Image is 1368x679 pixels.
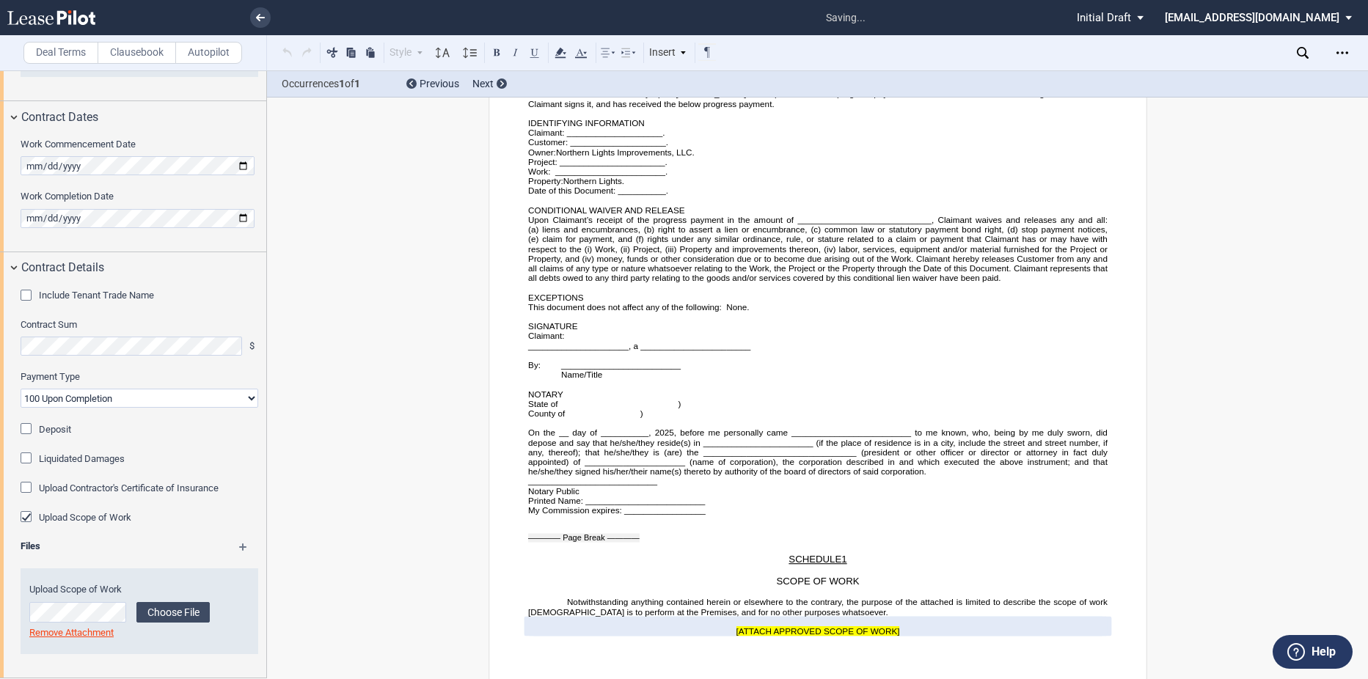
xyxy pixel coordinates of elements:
[472,77,507,92] div: Next
[528,321,578,331] span: SIGNATURE
[23,42,98,64] label: Deal Terms
[621,176,623,186] span: .
[819,2,873,34] span: saving...
[1077,11,1131,24] span: Initial Draft
[528,486,579,496] span: Notary Public
[678,399,681,408] span: )
[528,137,668,147] span: Customer: ____________________.
[528,254,1110,283] span: money, funds or other consideration due or to become due arising out of the Work. Claimant hereby...
[21,452,125,466] md-checkbox: Liquidated Damages
[21,138,258,151] label: Work Commencement Date
[528,389,563,399] span: NOTARY
[406,77,459,92] div: Previous
[21,540,40,551] b: Files
[647,43,690,62] div: Insert
[776,576,859,587] span: SCOPE OF WORK
[39,511,131,524] label: Upload Scope of Work
[528,427,1110,476] span: , before me personally came _________________________ to me known, who, being by me duly sworn, d...
[1331,41,1354,65] div: Open Lease options menu
[472,78,494,89] span: Next
[528,341,750,350] span: _____________________, a _______________________
[21,481,219,496] md-checkbox: Upload Contractor's Certificate of Insurance
[39,482,219,495] label: Upload Contractor's Certificate of Insurance
[39,452,125,466] label: Liquidated Damages
[339,78,345,89] b: 1
[679,244,835,254] span: Property and improvements thereon, (iv)
[282,76,395,92] span: Occurrences of
[21,289,154,304] md-checkbox: Include Tenant Trade Name
[21,190,258,203] label: Work Completion Date
[21,259,104,276] span: Contract Details
[528,118,645,128] span: IDENTIFYING INFORMATION
[21,318,258,331] label: Contract Sum
[528,496,705,505] span: Printed Name: _________________________
[736,626,899,636] span: [ATTACH APPROVED SCOPE OF WORK]
[632,244,676,254] span: Project, (iii)
[555,147,692,157] span: Northern Lights Improvements, LLC
[362,43,379,61] button: Paste
[528,224,1110,243] span: stop payment notices, (e)
[528,166,550,176] span: Work:
[561,370,602,379] span: Name/Title
[39,289,154,302] label: Include Tenant Trade Name
[526,43,544,61] button: Underline
[528,157,667,166] span: Project: ______________________.
[21,510,131,525] md-checkbox: Upload Scope of Work
[572,427,651,437] span: day of __________,
[726,302,749,312] span: None.
[1273,635,1353,669] button: Help
[528,293,584,302] span: EXCEPTIONS
[507,43,524,61] button: Italic
[528,476,657,485] span: ___________________________
[528,331,565,340] span: Claimant:
[343,43,360,61] button: Copy
[98,42,176,64] label: Clausebook
[528,302,722,312] span: This document does not affect any of the following:
[528,234,1110,253] span: rights under any similar ordinance, rule, or stature related to a claim or payment that Claimant ...
[29,583,210,596] label: Upload Scope of Work
[249,339,258,353] span: $
[39,423,71,436] label: Deposit
[21,370,258,383] label: Payment Type
[528,597,1110,616] span: Notwithstanding anything contained herein or elsewhere to the contrary, the purpose of the attach...
[528,505,706,515] span: My Commission expires: _________________
[488,43,505,61] button: Bold
[354,78,360,89] b: 1
[29,627,114,638] a: Remove Attachment
[542,234,644,243] span: claim for payment, and (f)
[692,147,694,157] span: .
[323,43,341,61] button: Cut
[528,89,1110,108] span: This document is enforceable against Claimant if Claimant signs it, and has received the below pr...
[21,109,98,126] span: Contract Dates
[654,427,673,437] span: 2025
[528,147,556,157] span: Owner:
[420,78,459,89] span: Previous
[528,176,563,186] span: Property:
[841,554,846,565] span: 1
[528,427,568,437] span: On the __
[640,408,643,418] span: )
[528,205,684,215] span: CONDITIONAL WAIVER AND RELEASE
[528,399,557,408] span: State of
[528,128,665,137] span: Claimant: ____________________.
[528,186,668,195] span: Date of this Document: __________.
[136,602,210,623] label: Choose File
[555,166,667,176] span: _______________________.
[658,224,821,234] span: right to assert a lien or encumbrance, (c)
[528,408,565,418] span: County of
[698,43,716,61] button: Toggle Control Characters
[21,422,71,437] md-checkbox: Deposit
[1312,642,1336,661] label: Help
[789,554,841,565] span: SCHEDULE
[175,42,242,64] label: Autopilot
[561,360,681,370] span: _________________________
[542,224,654,234] span: liens and encumbrances, (b)
[563,176,621,186] span: Northern Lights
[528,360,541,370] span: By:
[528,244,1110,263] span: labor, services, equipment and/or material furnished for the Project or Property, and (iv)
[824,224,1017,234] span: common law or statutory payment bond right, (d)
[595,244,629,254] span: Work, (ii)
[528,215,1110,234] span: Upon Claimant’s receipt of the progress payment in the amount of ____________________________, Cl...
